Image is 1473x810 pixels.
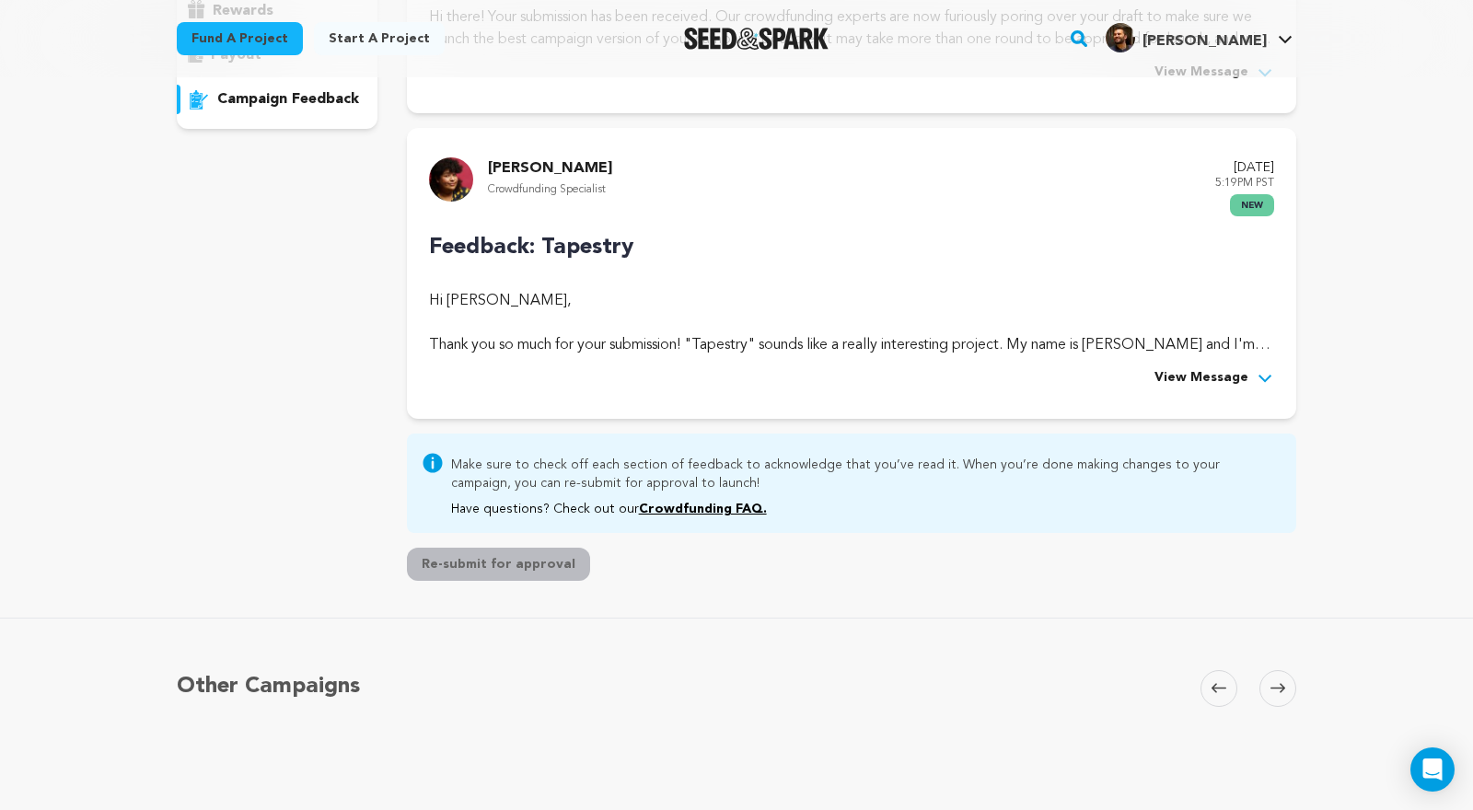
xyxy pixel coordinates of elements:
[1215,173,1274,194] p: 5:19PM PST
[1142,34,1267,49] span: [PERSON_NAME]
[429,290,1274,356] p: Hi [PERSON_NAME], Thank you so much for your submission! "Tapestry" sounds like a really interest...
[684,28,829,50] a: Seed&Spark Homepage
[177,22,303,55] a: Fund a project
[451,452,1282,492] p: Make sure to check off each section of feedback to acknowledge that you’ve read it. When you’re d...
[1106,23,1267,52] div: Stephen M.'s Profile
[1410,747,1455,792] div: Open Intercom Messenger
[1230,194,1274,216] span: new
[1106,23,1135,52] img: 63176b0d495ccc68.jpg
[407,548,590,581] button: Re-submit for approval
[451,500,1282,518] p: Have questions? Check out our
[177,670,360,703] h5: Other Campaigns
[488,179,612,201] p: Crowdfunding Specialist
[1154,367,1274,389] button: View Message
[429,231,1274,264] p: Feedback: Tapestry
[1154,367,1248,389] span: View Message
[314,22,445,55] a: Start a project
[684,28,829,50] img: Seed&Spark Logo Dark Mode
[639,503,767,515] a: Crowdfunding FAQ.
[177,85,377,114] button: campaign feedback
[1102,19,1296,52] a: Stephen M.'s Profile
[217,88,359,110] p: campaign feedback
[488,157,612,179] p: [PERSON_NAME]
[429,157,473,202] img: 9732bf93d350c959.jpg
[1102,19,1296,58] span: Stephen M.'s Profile
[1215,157,1274,179] p: [DATE]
